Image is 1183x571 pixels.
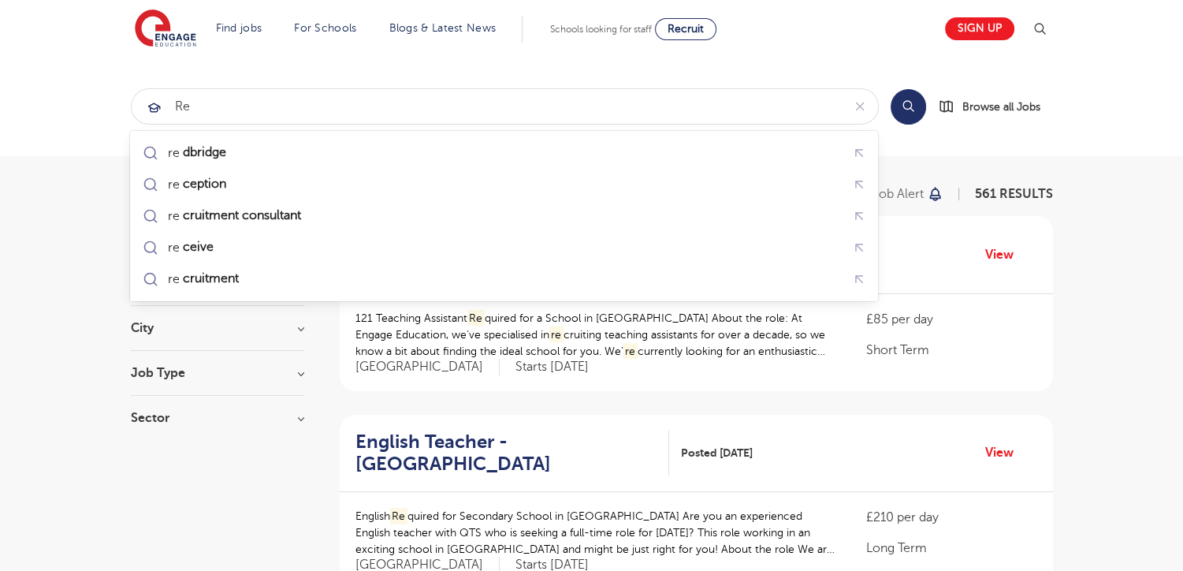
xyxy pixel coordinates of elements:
[216,22,262,34] a: Find jobs
[843,188,924,200] p: Save job alert
[962,98,1040,116] span: Browse all Jobs
[866,341,1036,360] p: Short Term
[866,310,1036,329] p: £85 per day
[668,23,704,35] span: Recruit
[180,143,228,162] mark: dbridge
[389,22,497,34] a: Blogs & Latest News
[355,431,657,476] h2: English Teacher - [GEOGRAPHIC_DATA]
[168,145,228,161] div: re
[847,203,872,228] button: Fill query with "recruitment consultant"
[131,88,879,125] div: Submit
[847,235,872,259] button: Fill query with "receive"
[945,17,1014,40] a: Sign up
[180,206,303,225] mark: cruitment consultant
[168,271,240,287] div: re
[294,22,356,34] a: For Schools
[131,322,304,334] h3: City
[168,240,215,256] div: re
[681,445,753,461] span: Posted [DATE]
[655,18,716,40] a: Recruit
[515,359,589,375] p: Starts [DATE]
[355,310,835,360] p: 121 Teaching Assistant quired for a School in [GEOGRAPHIC_DATA] About the role: At Engage Educati...
[549,327,564,343] mark: re
[467,310,485,327] mark: Re
[355,359,500,375] span: [GEOGRAPHIC_DATA]
[180,174,228,193] mark: ception
[180,237,215,256] mark: ceive
[136,137,872,295] ul: Submit
[866,508,1036,527] p: £210 per day
[180,269,240,288] mark: cruitment
[355,431,669,476] a: English Teacher - [GEOGRAPHIC_DATA]
[135,9,196,49] img: Engage Education
[985,442,1025,463] a: View
[866,539,1036,558] p: Long Term
[623,343,638,360] mark: re
[939,98,1053,116] a: Browse all Jobs
[131,412,304,424] h3: Sector
[847,140,872,165] button: Fill query with "redbridge"
[355,508,835,558] p: English quired for Secondary School in [GEOGRAPHIC_DATA] Are you an experienced English teacher w...
[843,188,944,200] button: Save job alert
[891,89,926,125] button: Search
[847,172,872,196] button: Fill query with "reception"
[847,267,872,291] button: Fill query with "recruitment"
[132,89,842,124] input: Submit
[550,24,652,35] span: Schools looking for staff
[842,89,878,124] button: Clear
[390,508,408,524] mark: Re
[985,244,1025,265] a: View
[168,177,228,192] div: re
[975,187,1053,201] span: 561 RESULTS
[168,208,303,224] div: re
[131,367,304,379] h3: Job Type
